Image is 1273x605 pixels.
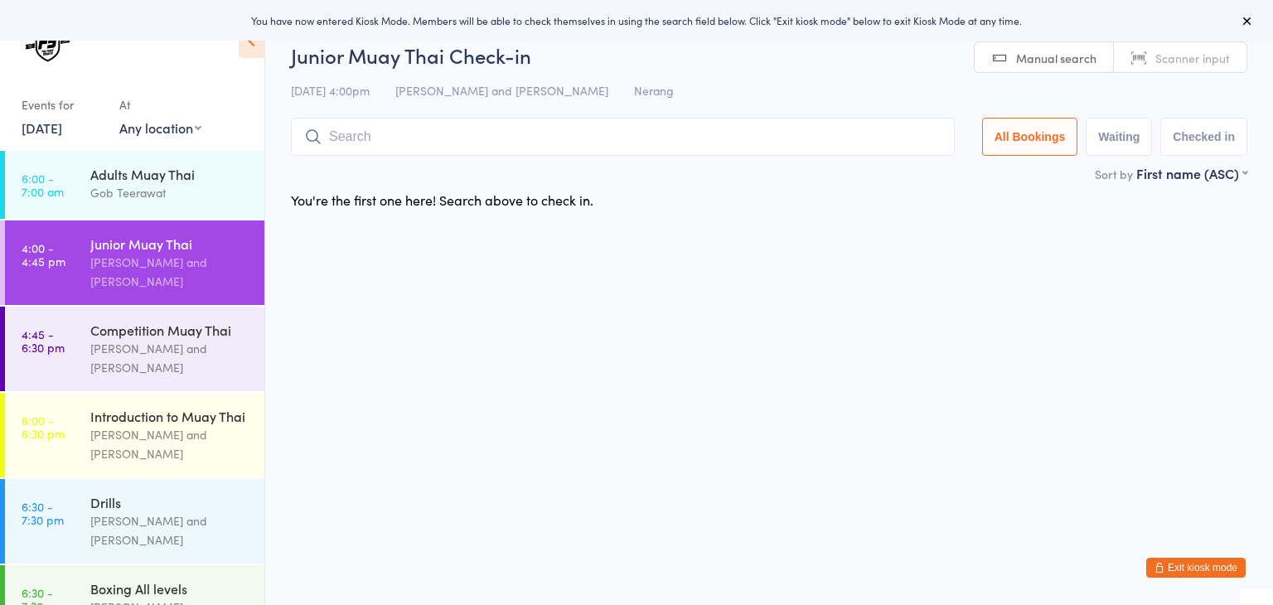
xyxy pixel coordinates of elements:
[90,183,250,202] div: Gob Teerawat
[291,41,1247,69] h2: Junior Muay Thai Check-in
[90,235,250,253] div: Junior Muay Thai
[90,165,250,183] div: Adults Muay Thai
[90,321,250,339] div: Competition Muay Thai
[5,151,264,219] a: 6:00 -7:00 amAdults Muay ThaiGob Teerawat
[17,12,79,75] img: The Fight Society
[22,119,62,137] a: [DATE]
[1016,50,1096,66] span: Manual search
[22,172,64,198] time: 6:00 - 7:00 am
[395,82,608,99] span: [PERSON_NAME] and [PERSON_NAME]
[982,118,1078,156] button: All Bookings
[5,393,264,477] a: 6:00 -6:30 pmIntroduction to Muay Thai[PERSON_NAME] and [PERSON_NAME]
[291,191,593,209] div: You're the first one here! Search above to check in.
[1086,118,1152,156] button: Waiting
[22,500,64,526] time: 6:30 - 7:30 pm
[1146,558,1246,578] button: Exit kiosk mode
[90,511,250,549] div: [PERSON_NAME] and [PERSON_NAME]
[1136,164,1247,182] div: First name (ASC)
[119,91,201,119] div: At
[90,493,250,511] div: Drills
[22,327,65,354] time: 4:45 - 6:30 pm
[27,13,1246,27] div: You have now entered Kiosk Mode. Members will be able to check themselves in using the search fie...
[90,339,250,377] div: [PERSON_NAME] and [PERSON_NAME]
[119,119,201,137] div: Any location
[5,479,264,564] a: 6:30 -7:30 pmDrills[PERSON_NAME] and [PERSON_NAME]
[634,82,674,99] span: Nerang
[90,407,250,425] div: Introduction to Muay Thai
[22,414,65,440] time: 6:00 - 6:30 pm
[22,241,65,268] time: 4:00 - 4:45 pm
[90,253,250,291] div: [PERSON_NAME] and [PERSON_NAME]
[291,82,370,99] span: [DATE] 4:00pm
[1160,118,1247,156] button: Checked in
[5,307,264,391] a: 4:45 -6:30 pmCompetition Muay Thai[PERSON_NAME] and [PERSON_NAME]
[1095,166,1133,182] label: Sort by
[291,118,955,156] input: Search
[90,579,250,598] div: Boxing All levels
[5,220,264,305] a: 4:00 -4:45 pmJunior Muay Thai[PERSON_NAME] and [PERSON_NAME]
[22,91,103,119] div: Events for
[90,425,250,463] div: [PERSON_NAME] and [PERSON_NAME]
[1155,50,1230,66] span: Scanner input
